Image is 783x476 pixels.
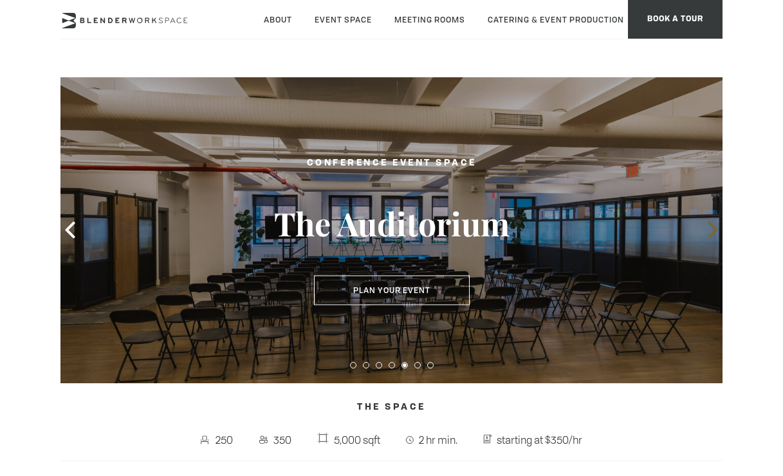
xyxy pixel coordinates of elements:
span: starting at $350/hr [493,430,585,450]
span: 350 [270,430,295,450]
span: 250 [213,430,237,450]
h3: The Auditorium [244,204,540,243]
h4: The Space [60,395,723,419]
span: 2 hr min. [416,430,461,450]
span: 5,000 sqft [331,430,383,450]
button: Plan Your Event [314,276,470,305]
h2: Conference Event Space [244,155,540,171]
